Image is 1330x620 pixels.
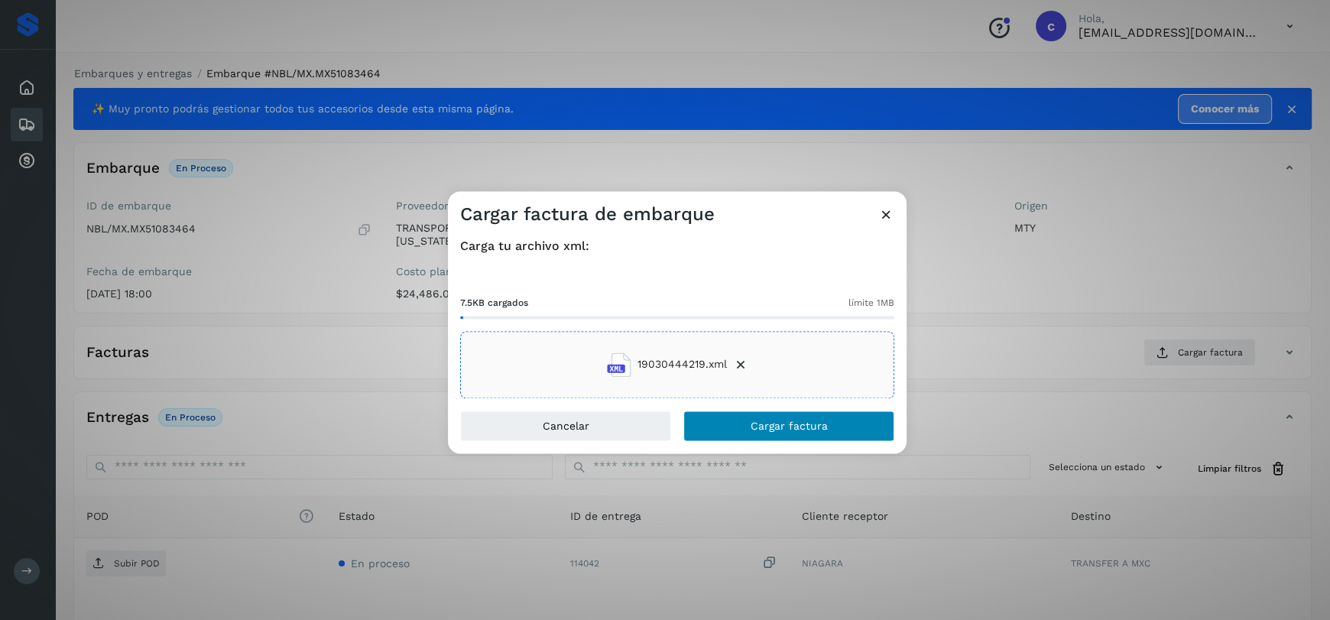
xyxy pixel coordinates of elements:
span: Cargar factura [751,420,828,431]
h3: Cargar factura de embarque [460,203,715,226]
span: 7.5KB cargados [460,296,528,310]
span: Cancelar [543,420,589,431]
span: límite 1MB [848,296,894,310]
h4: Carga tu archivo xml: [460,239,894,253]
span: 19030444219.xml [637,357,727,373]
button: Cancelar [460,411,671,441]
button: Cargar factura [683,411,894,441]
